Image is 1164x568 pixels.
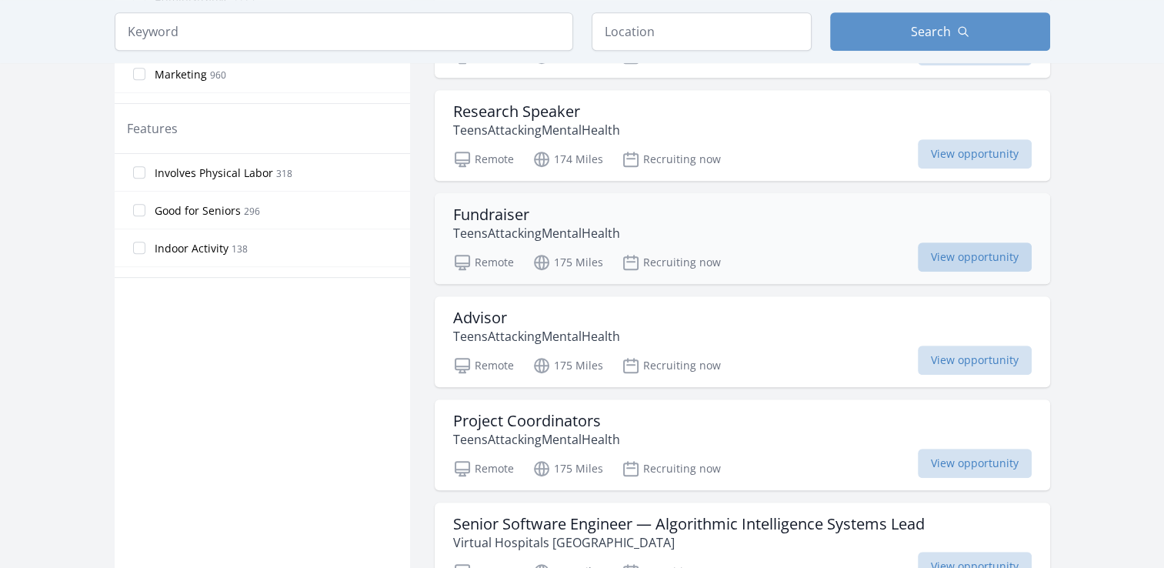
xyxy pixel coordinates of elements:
p: Recruiting now [622,459,721,478]
span: 318 [276,167,292,180]
p: TeensAttackingMentalHealth [453,224,620,242]
p: Virtual Hospitals [GEOGRAPHIC_DATA] [453,533,925,552]
p: TeensAttackingMentalHealth [453,327,620,346]
input: Marketing 960 [133,68,145,80]
p: Remote [453,356,514,375]
h3: Fundraiser [453,205,620,224]
p: 175 Miles [532,356,603,375]
p: Remote [453,150,514,169]
span: View opportunity [918,139,1032,169]
button: Search [830,12,1050,51]
p: Remote [453,459,514,478]
input: Indoor Activity 138 [133,242,145,254]
a: Advisor TeensAttackingMentalHealth Remote 175 Miles Recruiting now View opportunity [435,296,1050,387]
a: Project Coordinators TeensAttackingMentalHealth Remote 175 Miles Recruiting now View opportunity [435,399,1050,490]
span: Good for Seniors [155,203,241,219]
span: 296 [244,205,260,218]
a: Research Speaker TeensAttackingMentalHealth Remote 174 Miles Recruiting now View opportunity [435,90,1050,181]
span: Indoor Activity [155,241,228,256]
span: View opportunity [918,242,1032,272]
h3: Project Coordinators [453,412,620,430]
p: 175 Miles [532,459,603,478]
span: Involves Physical Labor [155,165,273,181]
span: View opportunity [918,346,1032,375]
h3: Research Speaker [453,102,620,121]
p: TeensAttackingMentalHealth [453,430,620,449]
input: Good for Seniors 296 [133,204,145,216]
a: Fundraiser TeensAttackingMentalHealth Remote 175 Miles Recruiting now View opportunity [435,193,1050,284]
input: Keyword [115,12,573,51]
h3: Senior Software Engineer — Algorithmic Intelligence Systems Lead [453,515,925,533]
input: Location [592,12,812,51]
p: TeensAttackingMentalHealth [453,121,620,139]
p: Recruiting now [622,253,721,272]
p: 174 Miles [532,150,603,169]
span: 138 [232,242,248,256]
p: Recruiting now [622,356,721,375]
span: Search [911,22,951,41]
h3: Advisor [453,309,620,327]
p: Recruiting now [622,150,721,169]
span: View opportunity [918,449,1032,478]
span: Marketing [155,67,207,82]
p: Remote [453,253,514,272]
p: 175 Miles [532,253,603,272]
span: 960 [210,68,226,82]
legend: Features [127,119,178,138]
input: Involves Physical Labor 318 [133,166,145,179]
